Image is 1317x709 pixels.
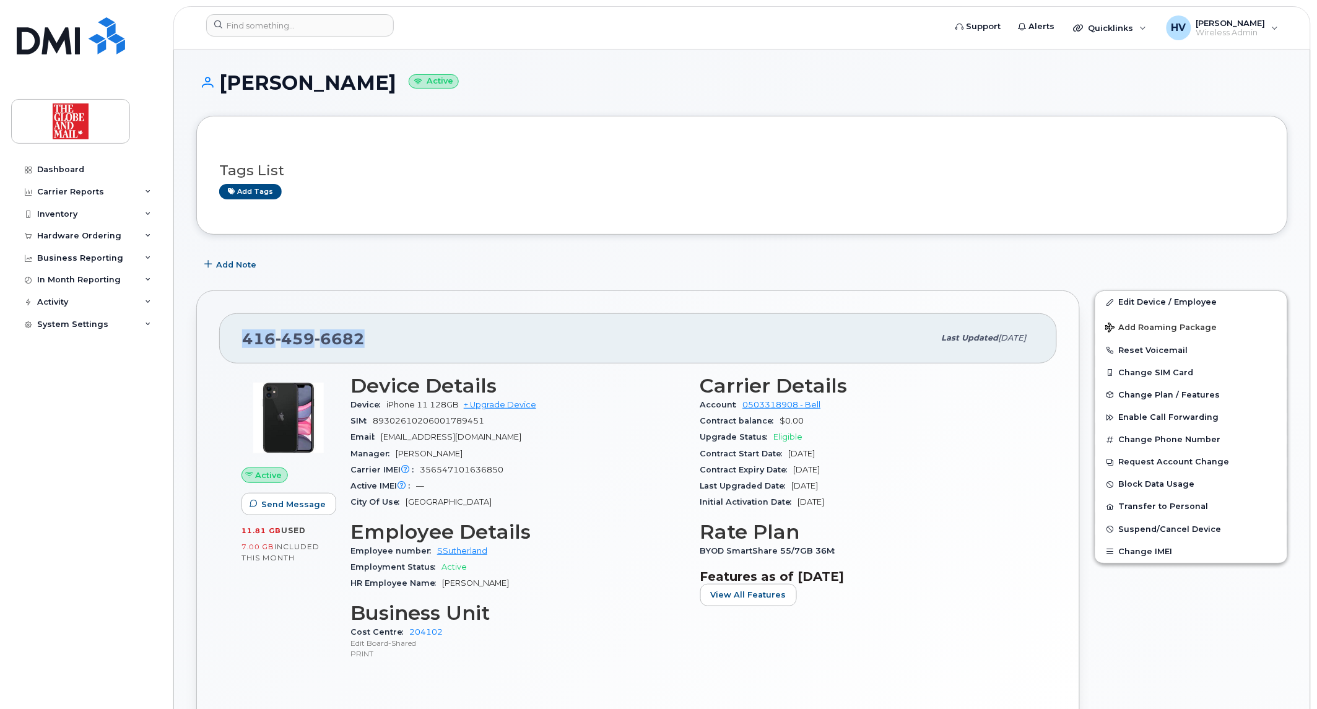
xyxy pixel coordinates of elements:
[251,381,326,455] img: iPhone_11.jpg
[406,497,492,507] span: [GEOGRAPHIC_DATA]
[216,259,256,271] span: Add Note
[700,569,1035,584] h3: Features as of [DATE]
[1119,524,1222,534] span: Suspend/Cancel Device
[711,589,786,601] span: View All Features
[350,375,685,397] h3: Device Details
[315,329,365,348] span: 6682
[700,497,798,507] span: Initial Activation Date
[350,648,685,659] p: PRINT
[942,333,999,342] span: Last updated
[241,526,281,535] span: 11.81 GB
[700,416,780,425] span: Contract balance
[350,416,373,425] span: SIM
[792,481,819,490] span: [DATE]
[700,481,792,490] span: Last Upgraded Date
[350,497,406,507] span: City Of Use
[442,578,509,588] span: [PERSON_NAME]
[794,465,820,474] span: [DATE]
[464,400,536,409] a: + Upgrade Device
[381,432,521,441] span: [EMAIL_ADDRESS][DOMAIN_NAME]
[416,481,424,490] span: —
[780,416,804,425] span: $0.00
[700,521,1035,543] h3: Rate Plan
[1095,518,1287,541] button: Suspend/Cancel Device
[261,498,326,510] span: Send Message
[409,74,459,89] small: Active
[350,546,437,555] span: Employee number
[241,542,274,551] span: 7.00 GB
[700,465,794,474] span: Contract Expiry Date
[700,400,743,409] span: Account
[276,329,315,348] span: 459
[256,469,282,481] span: Active
[700,449,789,458] span: Contract Start Date
[700,375,1035,397] h3: Carrier Details
[350,638,685,648] p: Edit Board-Shared
[196,72,1288,94] h1: [PERSON_NAME]
[242,329,365,348] span: 416
[999,333,1027,342] span: [DATE]
[1095,314,1287,339] button: Add Roaming Package
[373,416,484,425] span: 89302610206001789451
[1095,362,1287,384] button: Change SIM Card
[350,521,685,543] h3: Employee Details
[219,163,1265,178] h3: Tags List
[1095,291,1287,313] a: Edit Device / Employee
[281,526,306,535] span: used
[350,578,442,588] span: HR Employee Name
[396,449,463,458] span: [PERSON_NAME]
[700,432,774,441] span: Upgrade Status
[700,584,797,606] button: View All Features
[1095,541,1287,563] button: Change IMEI
[350,449,396,458] span: Manager
[219,184,282,199] a: Add tags
[409,627,443,637] a: 204102
[774,432,803,441] span: Eligible
[789,449,815,458] span: [DATE]
[743,400,821,409] a: 0503318908 - Bell
[350,602,685,624] h3: Business Unit
[1095,428,1287,451] button: Change Phone Number
[700,546,841,555] span: BYOD SmartShare 55/7GB 36M
[350,432,381,441] span: Email
[350,400,386,409] span: Device
[350,562,441,572] span: Employment Status
[1095,473,1287,495] button: Block Data Usage
[1095,451,1287,473] button: Request Account Change
[350,465,420,474] span: Carrier IMEI
[1105,323,1217,334] span: Add Roaming Package
[350,481,416,490] span: Active IMEI
[1119,413,1219,422] span: Enable Call Forwarding
[1095,339,1287,362] button: Reset Voicemail
[1095,384,1287,406] button: Change Plan / Features
[386,400,459,409] span: iPhone 11 128GB
[420,465,503,474] span: 356547101636850
[196,253,267,276] button: Add Note
[241,493,336,515] button: Send Message
[437,546,487,555] a: SSutherland
[241,542,319,562] span: included this month
[1119,390,1220,399] span: Change Plan / Features
[441,562,467,572] span: Active
[1095,406,1287,428] button: Enable Call Forwarding
[798,497,825,507] span: [DATE]
[350,627,409,637] span: Cost Centre
[1095,495,1287,518] button: Transfer to Personal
